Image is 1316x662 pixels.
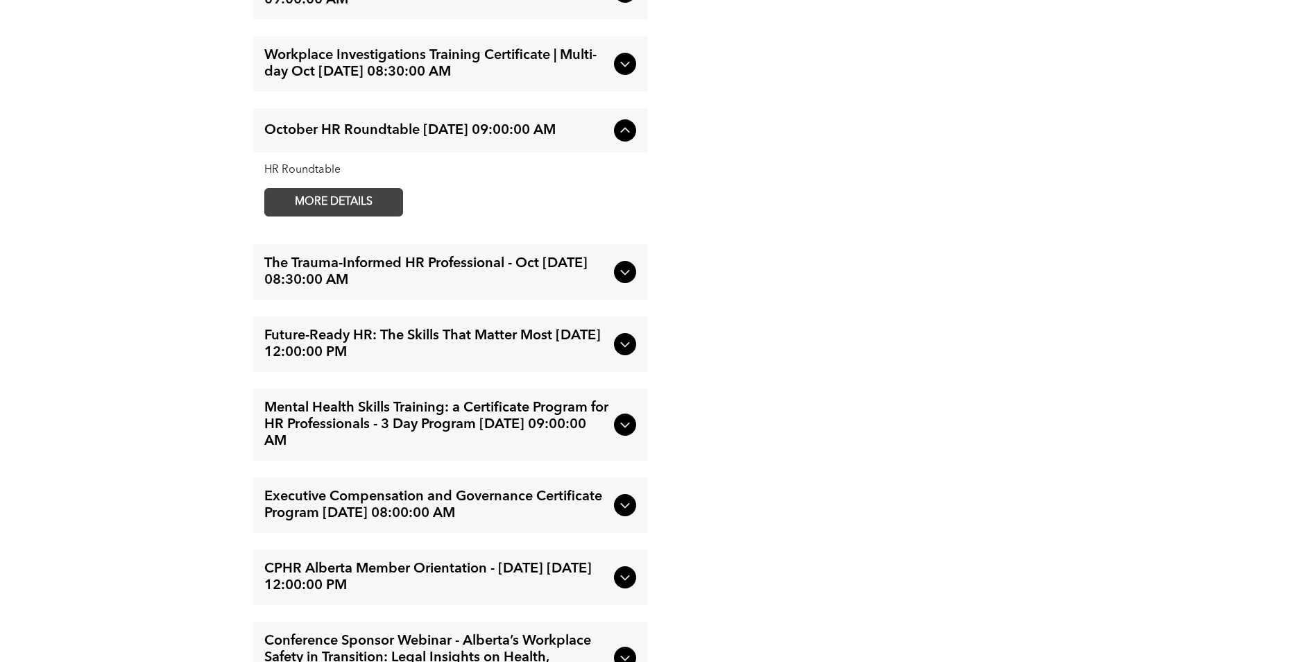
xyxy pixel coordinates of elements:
[264,188,403,217] a: MORE DETAILS
[264,164,636,177] div: HR Roundtable
[264,47,608,80] span: Workplace Investigations Training Certificate | Multi-day Oct [DATE] 08:30:00 AM
[279,189,388,216] span: MORE DETAILS
[264,489,608,522] span: Executive Compensation and Governance Certificate Program [DATE] 08:00:00 AM
[264,400,608,450] span: Mental Health Skills Training: a Certificate Program for HR Professionals - 3 Day Program [DATE] ...
[264,255,608,289] span: The Trauma-Informed HR Professional - Oct [DATE] 08:30:00 AM
[264,561,608,594] span: CPHR Alberta Member Orientation - [DATE] [DATE] 12:00:00 PM
[264,122,608,139] span: October HR Roundtable [DATE] 09:00:00 AM
[264,328,608,361] span: Future-Ready HR: The Skills That Matter Most [DATE] 12:00:00 PM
